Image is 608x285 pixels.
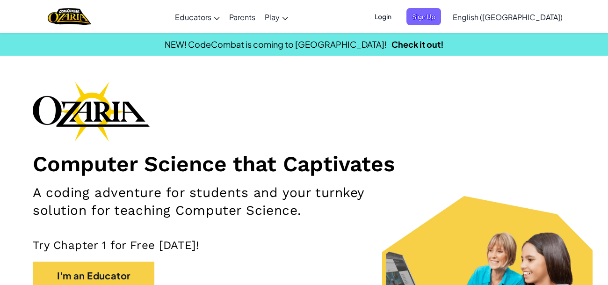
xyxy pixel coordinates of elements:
span: NEW! CodeCombat is coming to [GEOGRAPHIC_DATA]! [165,39,387,50]
button: Login [369,8,397,25]
button: Sign Up [406,8,441,25]
h1: Computer Science that Captivates [33,151,575,177]
p: Try Chapter 1 for Free [DATE]! [33,238,575,252]
a: Educators [170,4,224,29]
a: Parents [224,4,260,29]
a: English ([GEOGRAPHIC_DATA]) [448,4,567,29]
a: Check it out! [391,39,444,50]
img: Ozaria branding logo [33,81,150,141]
h2: A coding adventure for students and your turnkey solution for teaching Computer Science. [33,184,396,219]
a: Play [260,4,293,29]
span: Educators [175,12,211,22]
img: Home [48,7,91,26]
span: Play [265,12,280,22]
a: Ozaria by CodeCombat logo [48,7,91,26]
span: English ([GEOGRAPHIC_DATA]) [453,12,563,22]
